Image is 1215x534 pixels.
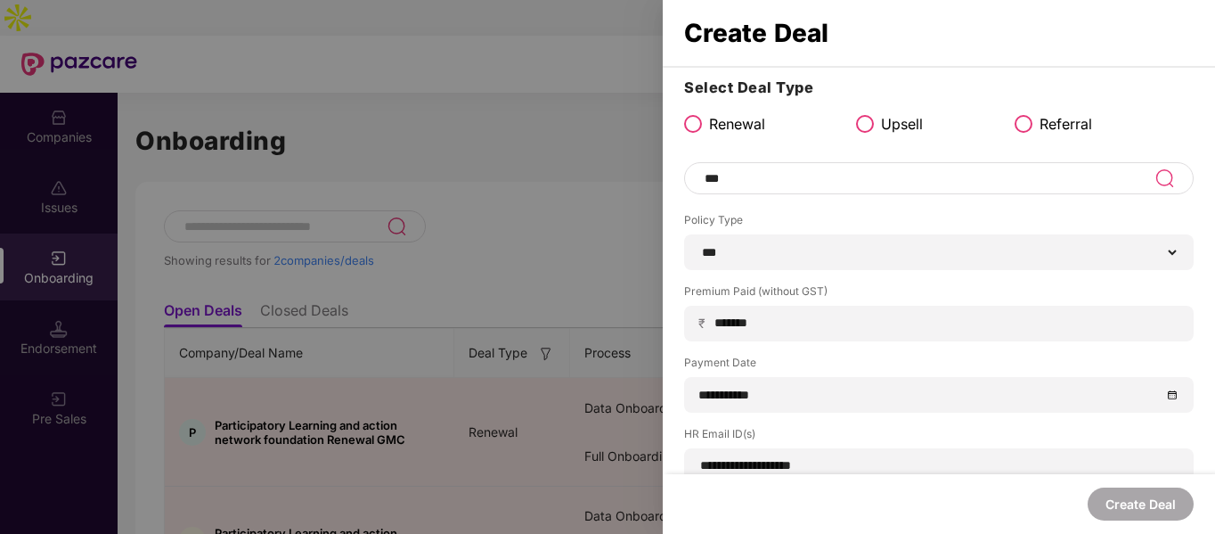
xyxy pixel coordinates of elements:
[1154,168,1175,189] img: svg+xml;base64,PHN2ZyB3aWR0aD0iMjQiIGhlaWdodD0iMjUiIHZpZXdCb3g9IjAgMCAyNCAyNSIgZmlsbD0ibm9uZSIgeG...
[709,113,765,136] span: Renewal
[881,113,923,136] span: Upsell
[698,315,713,332] span: ₹
[1088,488,1194,521] button: Create Deal
[684,355,1194,377] label: Payment Date
[1040,113,1092,136] span: Referral
[684,212,1194,234] label: Policy Type
[684,283,1194,306] label: Premium Paid (without GST)
[684,23,1194,43] div: Create Deal
[684,77,1194,100] h3: Select Deal Type
[684,426,1194,448] label: HR Email ID(s)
